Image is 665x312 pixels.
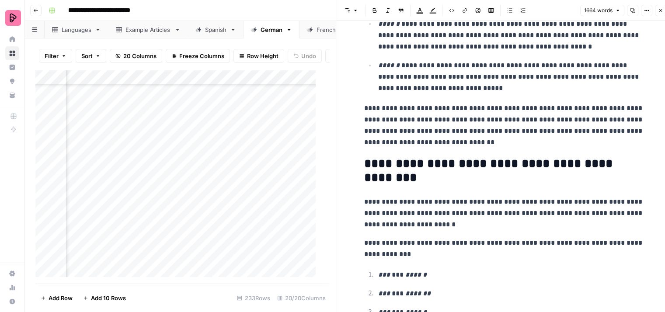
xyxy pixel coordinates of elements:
[188,21,244,38] a: Spanish
[5,7,19,29] button: Workspace: Preply
[274,291,329,305] div: 20/20 Columns
[49,294,73,302] span: Add Row
[244,21,299,38] a: German
[5,88,19,102] a: Your Data
[5,74,19,88] a: Opportunities
[5,295,19,309] button: Help + Support
[78,291,131,305] button: Add 10 Rows
[45,21,108,38] a: Languages
[317,25,336,34] div: French
[5,32,19,46] a: Home
[81,52,93,60] span: Sort
[205,25,226,34] div: Spanish
[233,49,284,63] button: Row Height
[62,25,91,34] div: Languages
[39,49,72,63] button: Filter
[123,52,157,60] span: 20 Columns
[5,10,21,26] img: Preply Logo
[179,52,224,60] span: Freeze Columns
[233,291,274,305] div: 233 Rows
[76,49,106,63] button: Sort
[108,21,188,38] a: Example Articles
[5,60,19,74] a: Insights
[584,7,613,14] span: 1664 words
[5,46,19,60] a: Browse
[125,25,171,34] div: Example Articles
[301,52,316,60] span: Undo
[35,291,78,305] button: Add Row
[110,49,162,63] button: 20 Columns
[91,294,126,302] span: Add 10 Rows
[166,49,230,63] button: Freeze Columns
[580,5,624,16] button: 1664 words
[45,52,59,60] span: Filter
[5,281,19,295] a: Usage
[288,49,322,63] button: Undo
[247,52,279,60] span: Row Height
[299,21,353,38] a: French
[261,25,282,34] div: German
[5,267,19,281] a: Settings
